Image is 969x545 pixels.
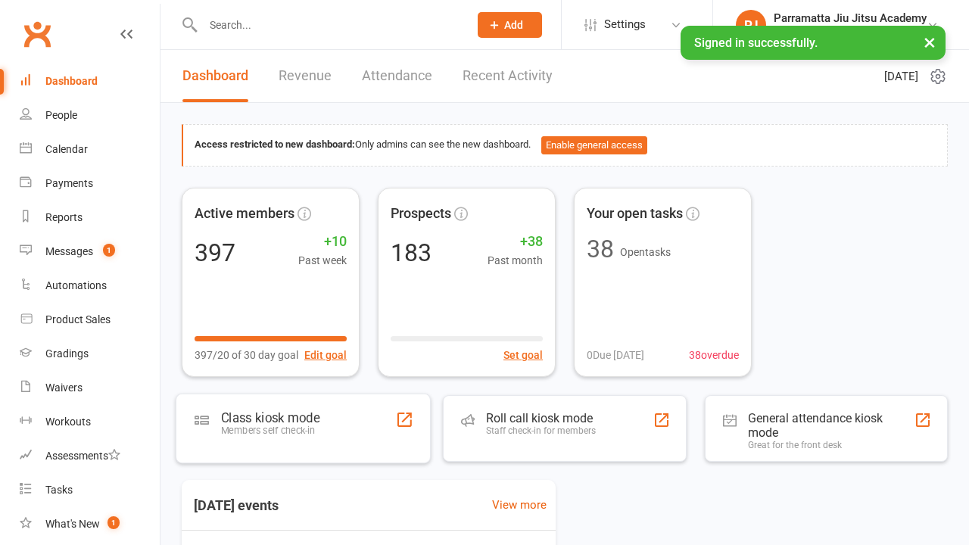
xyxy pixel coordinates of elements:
[45,109,77,121] div: People
[107,516,120,529] span: 1
[736,10,766,40] div: PJ
[362,50,432,102] a: Attendance
[20,507,160,541] a: What's New1
[587,237,614,261] div: 38
[689,347,739,363] span: 38 overdue
[45,347,89,360] div: Gradings
[20,303,160,337] a: Product Sales
[488,252,543,269] span: Past month
[20,132,160,167] a: Calendar
[504,19,523,31] span: Add
[20,201,160,235] a: Reports
[391,241,432,265] div: 183
[182,492,291,519] h3: [DATE] events
[587,203,683,225] span: Your open tasks
[45,75,98,87] div: Dashboard
[195,139,355,150] strong: Access restricted to new dashboard:
[45,177,93,189] div: Payments
[20,371,160,405] a: Waivers
[20,405,160,439] a: Workouts
[20,98,160,132] a: People
[492,496,547,514] a: View more
[103,244,115,257] span: 1
[486,411,596,425] div: Roll call kiosk mode
[541,136,647,154] button: Enable general access
[304,347,347,363] button: Edit goal
[182,50,248,102] a: Dashboard
[45,143,88,155] div: Calendar
[488,231,543,253] span: +38
[18,15,56,53] a: Clubworx
[478,12,542,38] button: Add
[45,313,111,325] div: Product Sales
[45,484,73,496] div: Tasks
[45,518,100,530] div: What's New
[298,231,347,253] span: +10
[463,50,553,102] a: Recent Activity
[486,425,596,436] div: Staff check-in for members
[916,26,943,58] button: ×
[20,439,160,473] a: Assessments
[221,425,319,436] div: Members self check-in
[20,235,160,269] a: Messages 1
[298,252,347,269] span: Past week
[587,347,644,363] span: 0 Due [DATE]
[20,167,160,201] a: Payments
[391,203,451,225] span: Prospects
[884,67,918,86] span: [DATE]
[45,211,83,223] div: Reports
[20,337,160,371] a: Gradings
[503,347,543,363] button: Set goal
[221,410,319,425] div: Class kiosk mode
[45,279,107,291] div: Automations
[45,450,120,462] div: Assessments
[195,347,298,363] span: 397/20 of 30 day goal
[195,203,294,225] span: Active members
[604,8,646,42] span: Settings
[195,136,936,154] div: Only admins can see the new dashboard.
[45,381,83,394] div: Waivers
[20,64,160,98] a: Dashboard
[20,269,160,303] a: Automations
[45,416,91,428] div: Workouts
[748,440,914,450] div: Great for the front desk
[774,11,927,25] div: Parramatta Jiu Jitsu Academy
[279,50,332,102] a: Revenue
[45,245,93,257] div: Messages
[195,241,235,265] div: 397
[694,36,818,50] span: Signed in successfully.
[20,473,160,507] a: Tasks
[774,25,927,39] div: Parramatta Jiu Jitsu Academy
[198,14,458,36] input: Search...
[620,246,671,258] span: Open tasks
[748,411,914,440] div: General attendance kiosk mode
